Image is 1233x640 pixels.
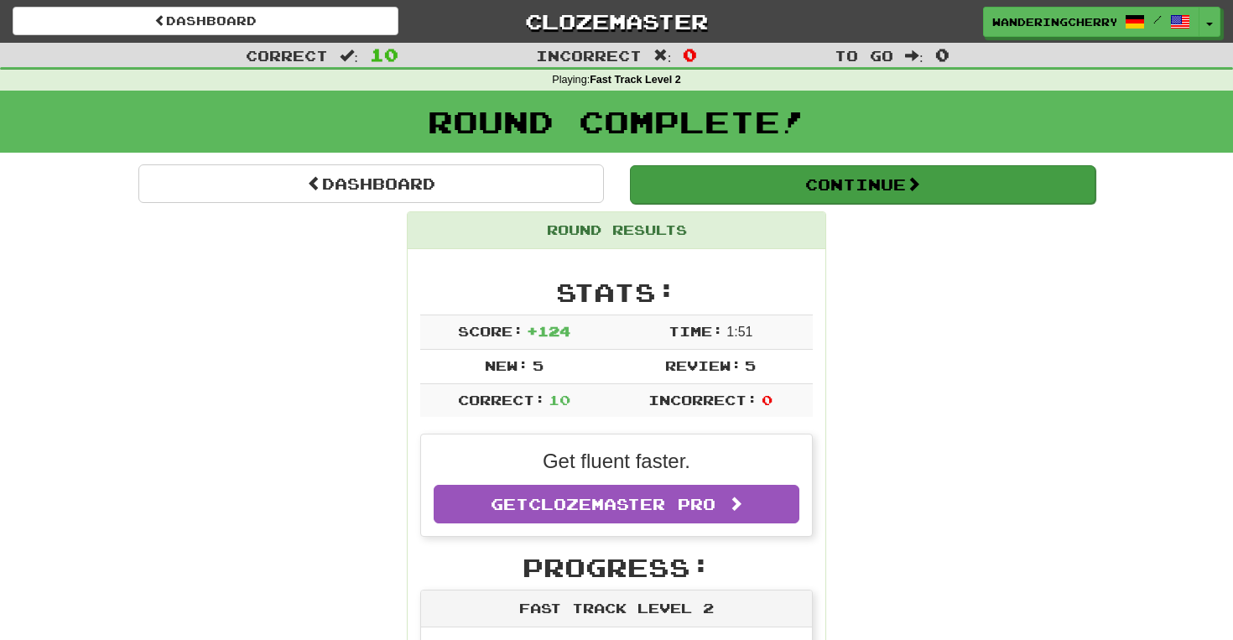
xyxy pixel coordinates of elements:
span: 10 [370,44,398,65]
h2: Stats: [420,278,813,306]
span: 0 [935,44,949,65]
span: To go [835,47,893,64]
span: 0 [683,44,697,65]
span: WanderingCherry331 [992,14,1116,29]
span: Score: [458,323,523,339]
strong: Fast Track Level 2 [590,74,681,86]
a: Dashboard [138,164,604,203]
span: Correct [246,47,328,64]
div: Fast Track Level 2 [421,591,812,627]
span: : [653,49,672,63]
a: Clozemaster [424,7,809,36]
button: Continue [630,165,1095,204]
span: Time: [669,323,723,339]
span: 1 : 51 [726,325,752,339]
span: 10 [549,392,570,408]
a: GetClozemaster Pro [434,485,799,523]
span: Incorrect: [648,392,757,408]
span: Incorrect [536,47,642,64]
h1: Round Complete! [6,105,1227,138]
div: Round Results [408,212,825,249]
span: New: [485,357,528,373]
span: 5 [745,357,756,373]
span: / [1153,13,1162,25]
p: Get fluent faster. [434,447,799,476]
span: : [340,49,358,63]
h2: Progress: [420,554,813,581]
span: Clozemaster Pro [528,495,715,513]
span: 0 [762,392,773,408]
span: : [905,49,923,63]
span: Correct: [458,392,545,408]
a: Dashboard [13,7,398,35]
span: Review: [665,357,741,373]
span: 5 [533,357,544,373]
a: WanderingCherry331 / [983,7,1199,37]
span: + 124 [527,323,570,339]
